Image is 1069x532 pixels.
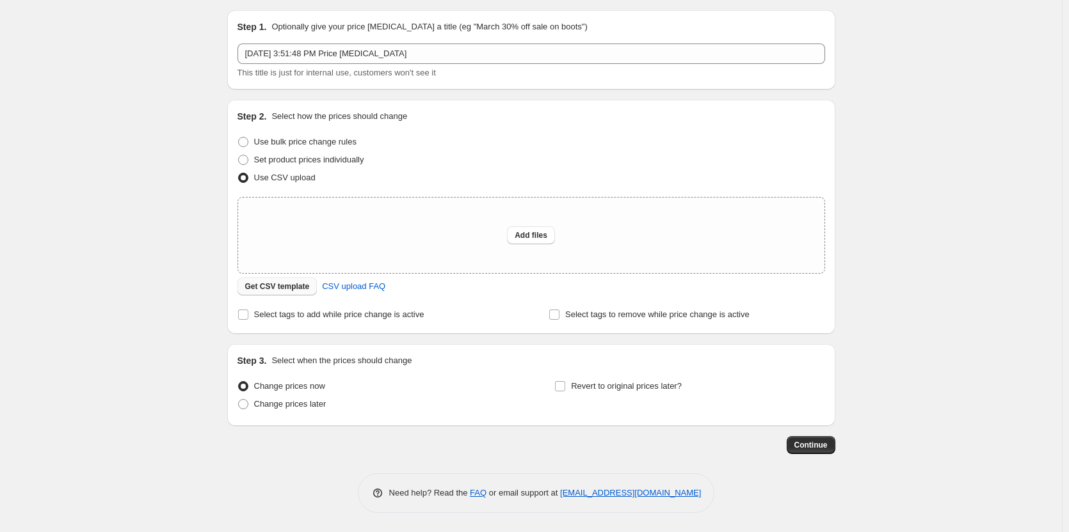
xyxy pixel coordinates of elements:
span: Change prices now [254,381,325,391]
a: FAQ [470,488,486,497]
h2: Step 2. [237,110,267,123]
span: Set product prices individually [254,155,364,164]
span: Use CSV upload [254,173,316,182]
span: This title is just for internal use, customers won't see it [237,68,436,77]
button: Get CSV template [237,278,317,295]
h2: Step 1. [237,20,267,33]
button: Add files [507,226,555,244]
input: 30% off holiday sale [237,43,825,64]
span: Get CSV template [245,281,310,292]
span: CSV upload FAQ [322,280,385,293]
a: [EMAIL_ADDRESS][DOMAIN_NAME] [560,488,701,497]
span: Continue [794,440,828,450]
span: Add files [515,230,547,240]
span: Use bulk price change rules [254,137,357,146]
span: Select tags to add while price change is active [254,309,424,319]
p: Select how the prices should change [271,110,407,123]
span: Revert to original prices later? [571,381,682,391]
span: Change prices later [254,399,326,409]
p: Select when the prices should change [271,354,412,367]
p: Optionally give your price [MEDICAL_DATA] a title (eg "March 30% off sale on boots") [271,20,587,33]
span: Need help? Read the [389,488,470,497]
span: Select tags to remove while price change is active [565,309,750,319]
h2: Step 3. [237,354,267,367]
button: Continue [787,436,835,454]
span: or email support at [486,488,560,497]
a: CSV upload FAQ [314,276,393,297]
